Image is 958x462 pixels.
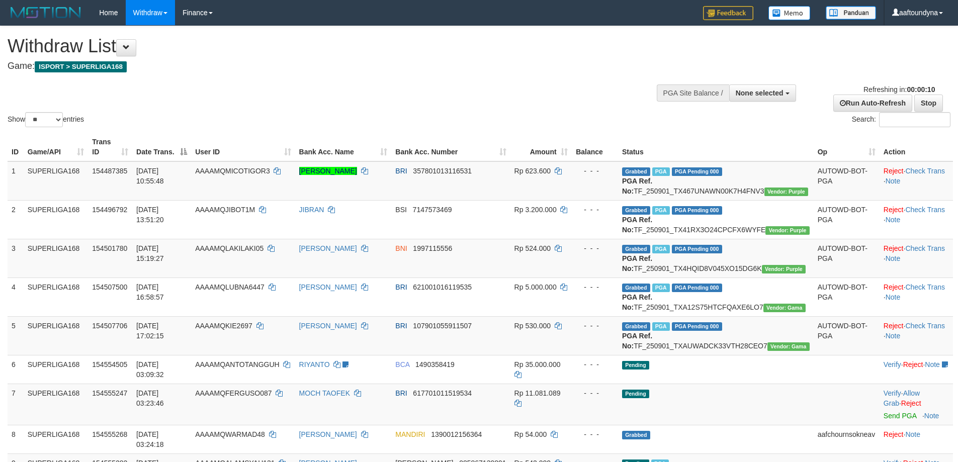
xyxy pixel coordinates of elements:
[24,384,89,425] td: SUPERLIGA168
[672,284,722,292] span: PGA Pending
[299,360,330,368] a: RIYANTO
[415,360,455,368] span: Copy 1490358419 to clipboard
[880,384,953,425] td: · ·
[905,322,945,330] a: Check Trans
[652,167,670,176] span: Marked by aafandaneth
[576,166,614,176] div: - - -
[431,430,482,438] span: Copy 1390012156364 to clipboard
[8,5,84,20] img: MOTION_logo.png
[672,322,722,331] span: PGA Pending
[622,245,650,253] span: Grabbed
[136,244,164,262] span: [DATE] 15:19:27
[886,177,901,185] a: Note
[195,206,255,214] span: AAAAMQJIBOT1M
[92,244,127,252] span: 154501780
[299,244,357,252] a: [PERSON_NAME]
[395,430,425,438] span: MANDIRI
[905,167,945,175] a: Check Trans
[92,322,127,330] span: 154507706
[814,316,880,355] td: AUTOWD-BOT-PGA
[576,429,614,439] div: - - -
[8,161,24,201] td: 1
[24,161,89,201] td: SUPERLIGA168
[880,200,953,239] td: · ·
[295,133,392,161] th: Bank Acc. Name: activate to sort column ascending
[8,112,84,127] label: Show entries
[92,167,127,175] span: 154487385
[763,304,806,312] span: Vendor URL: https://trx31.1velocity.biz
[622,431,650,439] span: Grabbed
[622,167,650,176] span: Grabbed
[884,412,916,420] a: Send PGA
[8,239,24,278] td: 3
[618,278,814,316] td: TF_250901_TXA12S75HTCFQAXE6LO7
[92,389,127,397] span: 154555247
[395,244,407,252] span: BNI
[510,133,572,161] th: Amount: activate to sort column ascending
[879,112,950,127] input: Search:
[395,360,409,368] span: BCA
[765,226,809,235] span: Vendor URL: https://trx4.1velocity.biz
[884,206,904,214] a: Reject
[24,133,89,161] th: Game/API: activate to sort column ascending
[395,206,407,214] span: BSI
[413,206,452,214] span: Copy 7147573469 to clipboard
[35,61,127,72] span: ISPORT > SUPERLIGA168
[886,332,901,340] a: Note
[886,293,901,301] a: Note
[886,254,901,262] a: Note
[814,239,880,278] td: AUTOWD-BOT-PGA
[901,399,921,407] a: Reject
[826,6,876,20] img: panduan.png
[195,389,272,397] span: AAAAMQFERGUSO087
[191,133,295,161] th: User ID: activate to sort column ascending
[195,322,252,330] span: AAAAMQKIE2697
[618,316,814,355] td: TF_250901_TXAUWADCK33VTH28CEO7
[852,112,950,127] label: Search:
[395,283,407,291] span: BRI
[24,425,89,453] td: SUPERLIGA168
[8,200,24,239] td: 2
[299,322,357,330] a: [PERSON_NAME]
[884,283,904,291] a: Reject
[132,133,191,161] th: Date Trans.: activate to sort column descending
[24,239,89,278] td: SUPERLIGA168
[618,161,814,201] td: TF_250901_TX467UNAWN00K7H4FNV3
[652,322,670,331] span: Marked by aafsoycanthlai
[8,316,24,355] td: 5
[514,206,557,214] span: Rp 3.200.000
[622,254,652,272] b: PGA Ref. No:
[136,283,164,301] span: [DATE] 16:58:57
[905,283,945,291] a: Check Trans
[576,388,614,398] div: - - -
[652,284,670,292] span: Marked by aafsoycanthlai
[622,361,649,369] span: Pending
[136,360,164,379] span: [DATE] 03:09:32
[622,216,652,234] b: PGA Ref. No:
[25,112,63,127] select: Showentries
[768,6,811,20] img: Button%20Memo.svg
[413,283,472,291] span: Copy 621001016119535 to clipboard
[814,425,880,453] td: aafchournsokneav
[622,322,650,331] span: Grabbed
[195,430,265,438] span: AAAAMQWARMAD48
[703,6,753,20] img: Feedback.jpg
[672,245,722,253] span: PGA Pending
[814,278,880,316] td: AUTOWD-BOT-PGA
[576,282,614,292] div: - - -
[914,95,943,112] a: Stop
[622,206,650,215] span: Grabbed
[903,360,923,368] a: Reject
[514,430,547,438] span: Rp 54.000
[8,36,629,56] h1: Withdraw List
[299,283,357,291] a: [PERSON_NAME]
[886,216,901,224] a: Note
[884,167,904,175] a: Reject
[814,161,880,201] td: AUTOWD-BOT-PGA
[8,133,24,161] th: ID
[880,316,953,355] td: · ·
[413,244,452,252] span: Copy 1997115556 to clipboard
[924,412,939,420] a: Note
[299,206,324,214] a: JIBRAN
[905,430,920,438] a: Note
